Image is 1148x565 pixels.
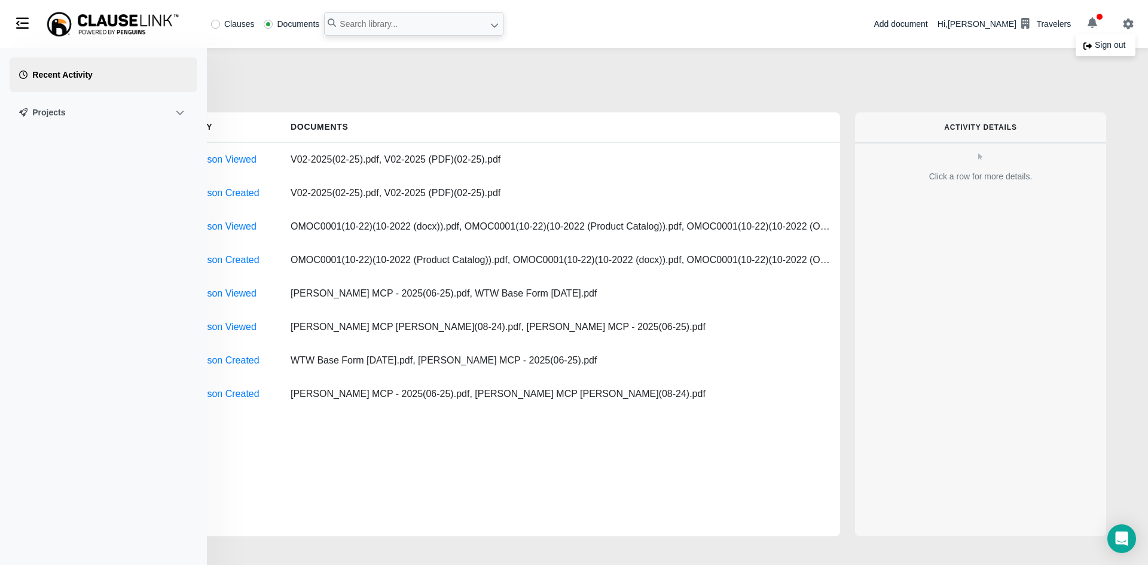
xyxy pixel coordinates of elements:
[171,389,259,399] a: Comparison Created
[865,170,1097,183] div: Click a row for more details.
[32,105,68,120] p: Projects
[171,355,259,365] a: Comparison Created
[324,12,503,36] input: Search library...
[1107,524,1136,553] div: Open Intercom Messenger
[281,176,520,210] div: V02-2025(02-25).pdf, V02-2025 (PDF)(02-25).pdf
[10,95,197,130] a: Projects
[211,20,255,28] label: Clauses
[874,18,927,30] div: Add document
[264,20,319,28] label: Documents
[281,377,715,411] div: [PERSON_NAME] MCP - 2025(06-25).pdf, [PERSON_NAME] MCP [PERSON_NAME](08-24).pdf
[171,154,257,164] a: Comparison Viewed
[281,344,606,377] div: WTW Base Form [DATE].pdf, [PERSON_NAME] MCP - 2025(06-25).pdf
[281,210,840,243] div: OMOC0001(10-22)(10-2022 (docx)).pdf, OMOC0001(10-22)(10-2022 (Product Catalog)).pdf, OMOC0001(10-...
[1076,34,1135,56] div: Sign out
[171,322,257,332] a: Comparison Viewed
[281,310,715,344] div: [PERSON_NAME] MCP [PERSON_NAME](08-24).pdf, [PERSON_NAME] MCP - 2025(06-25).pdf
[45,11,180,38] img: ClauseLink
[938,14,1071,34] div: Hi, [PERSON_NAME]
[171,288,257,298] a: Comparison Viewed
[171,188,259,198] a: Comparison Created
[281,143,520,176] div: V02-2025(02-25).pdf, V02-2025 (PDF)(02-25).pdf
[171,221,257,231] a: Comparison Viewed
[161,112,281,142] h5: Activity
[171,255,259,265] a: Comparison Created
[1036,18,1071,30] div: Travelers
[172,107,188,118] button: Expand
[32,67,95,83] p: Recent Activity
[281,277,606,310] div: [PERSON_NAME] MCP - 2025(06-25).pdf, WTW Base Form [DATE].pdf
[10,57,197,92] a: Recent Activity
[281,243,840,277] div: OMOC0001(10-22)(10-2022 (Product Catalog)).pdf, OMOC0001(10-22)(10-2022 (docx)).pdf, OMOC0001(10-...
[281,112,520,142] h5: Documents
[874,123,1087,132] h6: Activity Details
[42,77,1106,98] div: Recent Activity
